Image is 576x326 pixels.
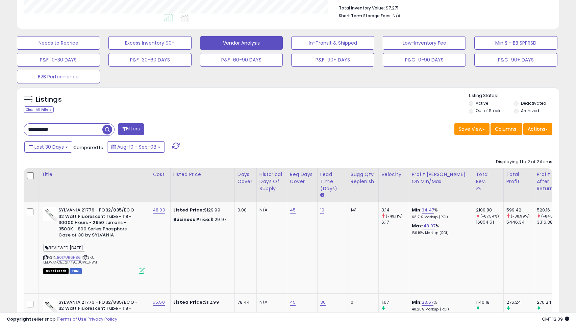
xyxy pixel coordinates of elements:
[454,123,490,135] button: Save View
[108,36,192,50] button: Excess Inventory 90+
[339,5,385,11] b: Total Inventory Value:
[480,214,499,219] small: (-87.54%)
[291,36,374,50] button: In-Transit & Shipped
[506,219,534,225] div: 5446.34
[537,171,561,192] div: Profit After Returns
[422,299,433,306] a: 23.67
[339,3,547,11] li: $7,271
[381,207,409,213] div: 3.14
[542,316,569,322] span: 2025-10-9 12:09 GMT
[173,207,229,213] div: $129.99
[43,244,85,252] span: REVIEWED [DATE]
[24,106,54,113] div: Clear All Filters
[259,299,282,305] div: N/A
[476,299,503,305] div: 1140.18
[200,36,283,50] button: Vendor Analysis
[383,53,466,67] button: P&C_0-90 DAYS
[17,70,100,83] button: B2B Performance
[423,223,435,229] a: 48.07
[43,299,57,313] img: 41min0R40UL._SL40_.jpg
[200,53,283,67] button: P&F_60-90 DAYS
[383,36,466,50] button: Low-Inventory Fee
[412,299,422,305] b: Min:
[506,207,534,213] div: 599.42
[412,207,468,220] div: %
[290,299,296,306] a: 45
[412,223,468,235] div: %
[173,299,229,305] div: $112.99
[506,299,534,305] div: 276.24
[412,207,422,213] b: Min:
[474,36,557,50] button: Min $ - BB SPPRSD
[173,217,229,223] div: $129.97
[291,53,374,67] button: P&F_90+ DAYS
[523,123,552,135] button: Actions
[320,192,324,198] small: Lead Time (Days).
[108,53,192,67] button: P&F_30-60 DAYS
[351,299,373,305] div: 0
[320,299,326,306] a: 30
[17,53,100,67] button: P&F_0-30 DAYS
[36,95,62,104] h5: Listings
[24,141,72,153] button: Last 30 Days
[259,207,282,213] div: N/A
[348,168,378,202] th: Please note that this number is a calculation based on your required days of coverage and your ve...
[118,123,144,135] button: Filters
[34,144,64,150] span: Last 30 Days
[351,171,376,185] div: Sugg Qty Replenish
[70,268,82,274] span: FBM
[58,316,86,322] a: Terms of Use
[173,171,232,178] div: Listed Price
[7,316,31,322] strong: Copyright
[476,100,488,106] label: Active
[58,207,141,240] b: SYLVANIA 21779 - FO32/835/ECO - 32 Watt Fluorescent Tube - T8 - 30000 Hours - 2950 Lumens - 3500K...
[409,168,473,202] th: The percentage added to the cost of goods (COGS) that forms the calculator for Min & Max prices.
[42,171,147,178] div: Title
[393,12,401,19] span: N/A
[237,299,251,305] div: 78.44
[173,207,204,213] b: Listed Price:
[173,216,210,223] b: Business Price:
[153,207,165,214] a: 48.00
[173,299,204,305] b: Listed Price:
[237,171,254,185] div: Days Cover
[537,299,564,305] div: 276.24
[491,123,522,135] button: Columns
[412,215,468,220] p: 68.21% Markup (ROI)
[496,159,552,165] div: Displaying 1 to 2 of 2 items
[17,36,100,50] button: Needs to Reprice
[521,108,539,114] label: Archived
[381,299,409,305] div: 1.67
[381,219,409,225] div: 6.17
[43,268,69,274] span: All listings that are currently out of stock and unavailable for purchase on Amazon
[541,214,560,219] small: (-84.32%)
[412,171,470,185] div: Profit [PERSON_NAME] on Min/Max
[521,100,546,106] label: Deactivated
[153,299,165,306] a: 55.50
[412,299,468,312] div: %
[511,214,530,219] small: (-88.99%)
[107,141,165,153] button: Aug-10 - Sep-08
[43,207,145,273] div: ASIN:
[290,207,296,214] a: 45
[259,171,284,192] div: Historical Days Of Supply
[506,171,531,185] div: Total Profit
[476,108,500,114] label: Out of Stock
[43,207,57,221] img: 41min0R40UL._SL40_.jpg
[474,53,557,67] button: P&C_90+ DAYS
[422,207,434,214] a: 34.47
[537,207,564,213] div: 520.16
[339,13,392,19] b: Short Term Storage Fees:
[381,171,406,178] div: Velocity
[237,207,251,213] div: 0.00
[153,171,168,178] div: Cost
[476,171,501,185] div: Total Rev.
[412,231,468,235] p: 130.19% Markup (ROI)
[73,144,104,151] span: Compared to:
[117,144,156,150] span: Aug-10 - Sep-08
[87,316,117,322] a: Privacy Policy
[43,255,97,265] span: | SKU: LEDVANCE_21779_30PK_FBM
[351,207,373,213] div: 141
[495,126,516,132] span: Columns
[476,207,503,213] div: 2100.88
